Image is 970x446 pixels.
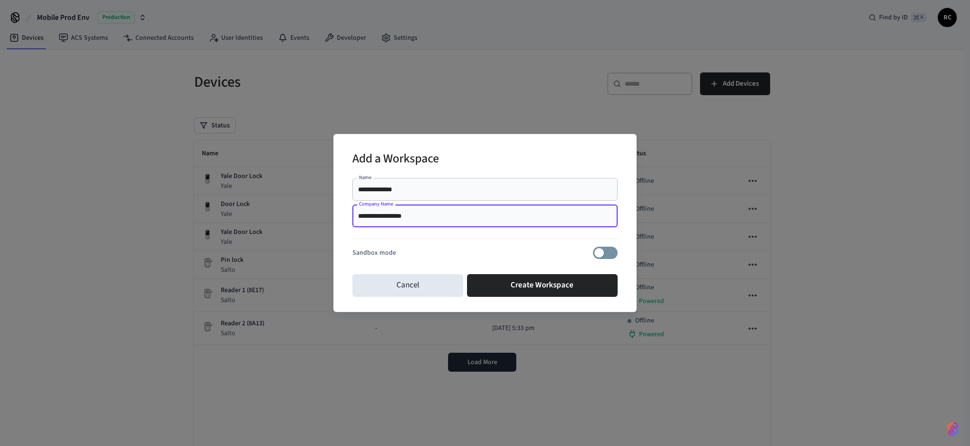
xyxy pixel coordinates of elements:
img: SeamLogoGradient.69752ec5.svg [947,421,959,437]
h2: Add a Workspace [352,145,439,174]
p: Sandbox mode [352,248,396,258]
button: Create Workspace [467,274,618,297]
label: Name [359,174,371,181]
button: Cancel [352,274,463,297]
label: Company Name [359,200,393,207]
